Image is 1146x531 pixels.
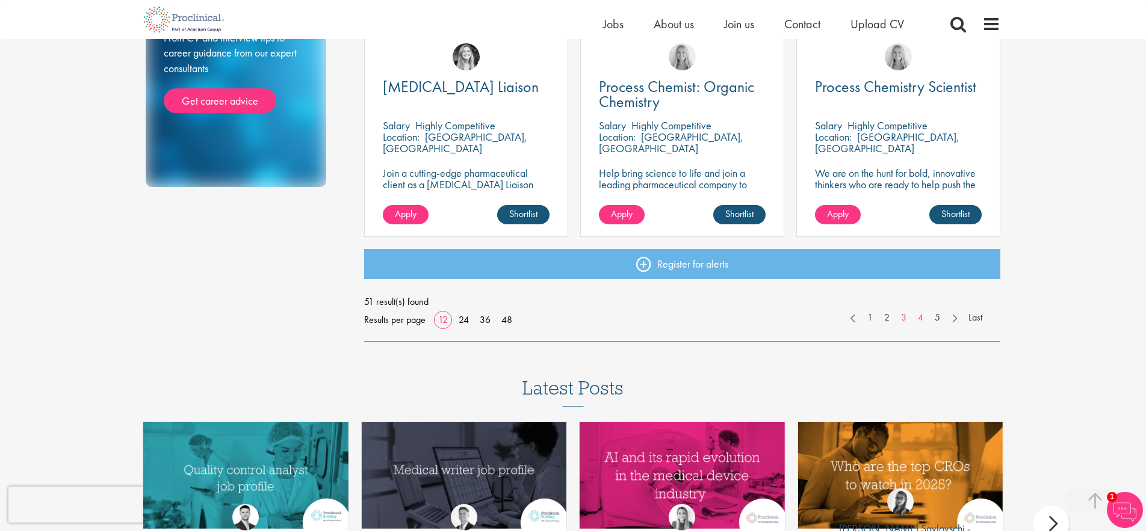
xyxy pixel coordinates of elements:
[599,130,636,144] span: Location:
[861,311,879,325] a: 1
[475,313,495,326] a: 36
[232,504,259,530] img: Joshua Godden
[929,205,982,224] a: Shortlist
[383,130,420,144] span: Location:
[383,76,539,97] span: [MEDICAL_DATA] Liaison
[164,30,308,114] div: From CV and interview tips to career guidance from our expert consultants
[815,118,842,132] span: Salary
[383,167,550,224] p: Join a cutting-edge pharmaceutical client as a [MEDICAL_DATA] Liaison (PEL) where your precision ...
[798,422,1003,529] a: Link to a post
[815,79,982,94] a: Process Chemistry Scientist
[497,205,550,224] a: Shortlist
[8,486,163,523] iframe: reCAPTCHA
[434,313,452,326] a: 12
[453,43,480,70] img: Manon Fuller
[599,76,754,112] span: Process Chemist: Organic Chemistry
[1107,492,1143,528] img: Chatbot
[850,16,904,32] a: Upload CV
[654,16,694,32] a: About us
[599,79,766,109] a: Process Chemist: Organic Chemistry
[497,313,516,326] a: 48
[364,311,426,329] span: Results per page
[887,488,914,515] img: Theodora Savlovschi - Wicks
[164,88,276,114] a: Get career advice
[669,504,695,530] img: Hannah Burke
[522,378,624,407] h3: Latest Posts
[580,422,785,529] img: AI and Its Impact on the Medical Device Industry | Proclinical
[415,118,495,132] p: Highly Competitive
[143,422,348,529] a: Link to a post
[815,167,982,213] p: We are on the hunt for bold, innovative thinkers who are ready to help push the boundaries of sci...
[713,205,766,224] a: Shortlist
[611,207,633,220] span: Apply
[599,205,645,224] a: Apply
[395,207,417,220] span: Apply
[364,293,1001,311] span: 51 result(s) found
[885,43,912,70] img: Shannon Briggs
[383,205,429,224] a: Apply
[815,76,976,97] span: Process Chemistry Scientist
[362,422,567,529] img: Medical writer job profile
[364,249,1001,279] a: Register for alerts
[454,313,473,326] a: 24
[815,130,852,144] span: Location:
[895,311,912,325] a: 3
[962,311,988,325] a: Last
[784,16,820,32] a: Contact
[143,422,348,529] img: quality control analyst job profile
[631,118,711,132] p: Highly Competitive
[580,422,785,529] a: Link to a post
[929,311,946,325] a: 5
[878,311,896,325] a: 2
[1107,492,1117,502] span: 1
[912,311,929,325] a: 4
[599,167,766,224] p: Help bring science to life and join a leading pharmaceutical company to play a key role in delive...
[451,504,477,530] img: George Watson
[383,118,410,132] span: Salary
[724,16,754,32] a: Join us
[599,118,626,132] span: Salary
[815,130,959,155] p: [GEOGRAPHIC_DATA], [GEOGRAPHIC_DATA]
[669,43,696,70] img: Shannon Briggs
[827,207,849,220] span: Apply
[383,130,527,155] p: [GEOGRAPHIC_DATA], [GEOGRAPHIC_DATA]
[362,422,567,529] a: Link to a post
[798,422,1003,529] img: Top 10 CROs 2025 | Proclinical
[847,118,928,132] p: Highly Competitive
[603,16,624,32] a: Jobs
[599,130,743,155] p: [GEOGRAPHIC_DATA], [GEOGRAPHIC_DATA]
[383,79,550,94] a: [MEDICAL_DATA] Liaison
[815,205,861,224] a: Apply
